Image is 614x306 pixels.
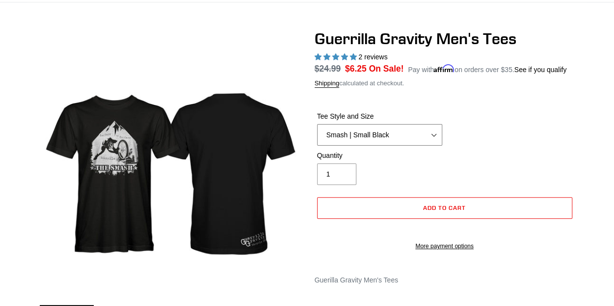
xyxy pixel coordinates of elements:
span: 2 reviews [358,53,387,61]
h1: Guerrilla Gravity Men's Tees [315,29,575,48]
span: On Sale! [369,62,403,75]
span: 5.00 stars [315,53,359,61]
div: Guerilla Gravity Men's Tees [315,275,575,285]
span: Add to cart [423,204,466,211]
a: Shipping [315,79,340,88]
s: $24.99 [315,64,341,74]
label: Quantity [317,151,442,161]
span: $6.25 [345,64,367,74]
button: Add to cart [317,197,572,219]
span: Affirm [434,64,454,73]
label: Tee Style and Size [317,111,442,122]
div: calculated at checkout. [315,78,575,88]
a: More payment options [317,242,572,251]
p: Pay with on orders over $35. [408,62,566,75]
a: See if you qualify - Learn more about Affirm Financing (opens in modal) [514,66,567,74]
